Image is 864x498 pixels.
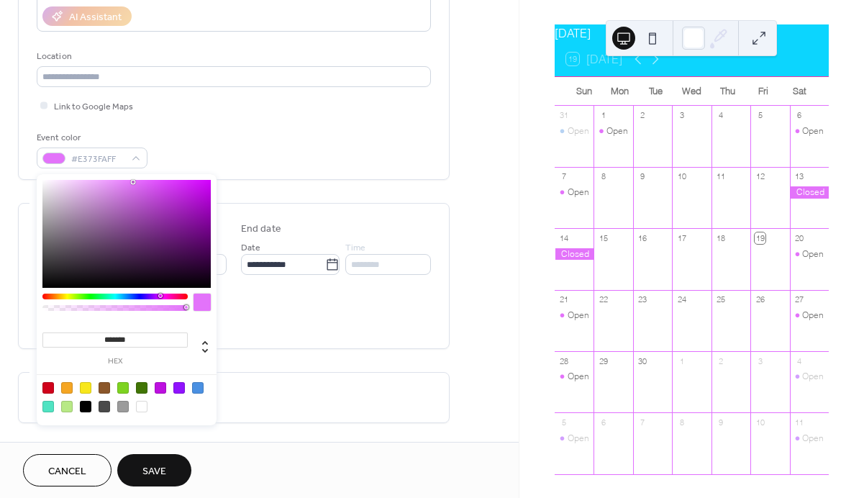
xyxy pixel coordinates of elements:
[136,401,147,412] div: #FFFFFF
[555,24,829,42] div: [DATE]
[99,401,110,412] div: #4A4A4A
[559,171,570,182] div: 7
[555,371,594,383] div: Open
[637,417,648,427] div: 7
[80,382,91,394] div: #F8E71C
[716,110,727,121] div: 4
[637,171,648,182] div: 9
[790,309,829,322] div: Open
[155,382,166,394] div: #BD10E0
[794,110,805,121] div: 6
[80,401,91,412] div: #000000
[716,232,727,243] div: 18
[192,382,204,394] div: #4A90E2
[716,294,727,305] div: 25
[802,371,824,383] div: Open
[568,186,589,199] div: Open
[794,294,805,305] div: 27
[802,125,824,137] div: Open
[54,99,133,114] span: Link to Google Maps
[676,417,687,427] div: 8
[566,77,602,106] div: Sun
[48,464,86,479] span: Cancel
[755,294,765,305] div: 26
[755,171,765,182] div: 12
[555,433,594,445] div: Open
[568,371,589,383] div: Open
[136,382,147,394] div: #417505
[555,248,594,261] div: Closed
[99,382,110,394] div: #8B572A
[37,130,145,145] div: Event color
[598,171,609,182] div: 8
[345,240,365,255] span: Time
[117,401,129,412] div: #9B9B9B
[755,110,765,121] div: 5
[790,125,829,137] div: Open
[637,356,648,366] div: 30
[559,356,570,366] div: 28
[568,433,589,445] div: Open
[142,464,166,479] span: Save
[755,417,765,427] div: 10
[594,125,632,137] div: Open
[676,356,687,366] div: 1
[598,294,609,305] div: 22
[802,248,824,261] div: Open
[37,440,93,456] span: Event image
[559,417,570,427] div: 5
[606,125,628,137] div: Open
[709,77,745,106] div: Thu
[42,401,54,412] div: #50E3C2
[676,171,687,182] div: 10
[790,371,829,383] div: Open
[716,417,727,427] div: 9
[555,186,594,199] div: Open
[676,232,687,243] div: 17
[794,417,805,427] div: 11
[602,77,638,106] div: Mon
[673,77,709,106] div: Wed
[637,110,648,121] div: 2
[42,382,54,394] div: #D0021B
[117,382,129,394] div: #7ED321
[637,232,648,243] div: 16
[71,152,124,167] span: #E373FAFF
[794,356,805,366] div: 4
[23,454,112,486] button: Cancel
[559,110,570,121] div: 31
[117,454,191,486] button: Save
[61,401,73,412] div: #B8E986
[555,309,594,322] div: Open
[559,232,570,243] div: 14
[598,417,609,427] div: 6
[241,240,260,255] span: Date
[568,309,589,322] div: Open
[568,125,589,137] div: Open
[716,356,727,366] div: 2
[676,110,687,121] div: 3
[794,171,805,182] div: 13
[802,309,824,322] div: Open
[781,77,817,106] div: Sat
[598,356,609,366] div: 29
[745,77,781,106] div: Fri
[790,248,829,261] div: Open
[241,222,281,237] div: End date
[755,232,765,243] div: 19
[755,356,765,366] div: 3
[598,110,609,121] div: 1
[637,77,673,106] div: Tue
[173,382,185,394] div: #9013FE
[598,232,609,243] div: 15
[790,186,829,199] div: Closed
[802,433,824,445] div: Open
[790,433,829,445] div: Open
[637,294,648,305] div: 23
[794,232,805,243] div: 20
[676,294,687,305] div: 24
[42,358,188,366] label: hex
[37,49,428,64] div: Location
[61,382,73,394] div: #F5A623
[716,171,727,182] div: 11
